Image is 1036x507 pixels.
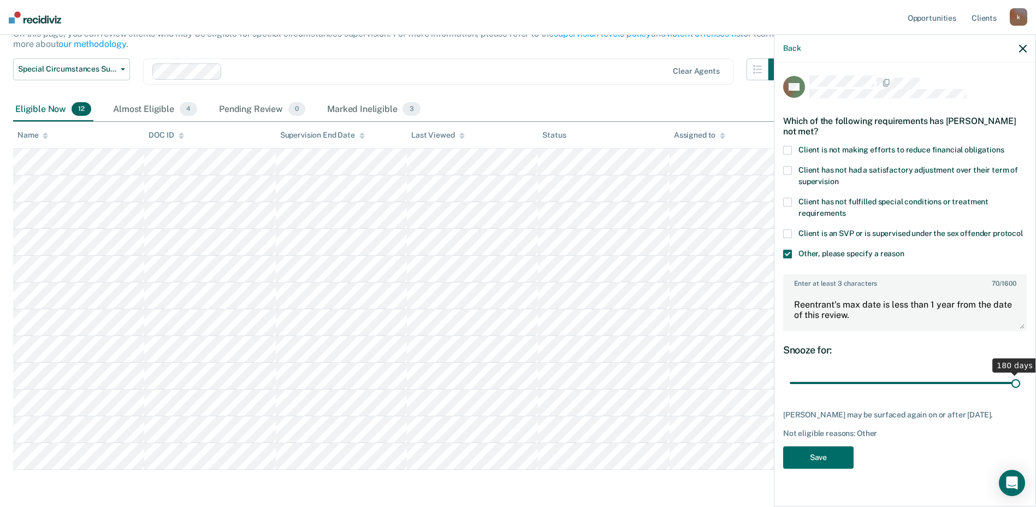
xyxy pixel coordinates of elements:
div: Which of the following requirements has [PERSON_NAME] not met? [783,107,1027,145]
span: Other, please specify a reason [798,249,904,258]
div: Marked Ineligible [325,98,423,122]
span: 3 [402,102,420,116]
textarea: Reentrant's max date is less than 1 year from the date of this review. [784,290,1026,330]
div: Snooze for: [783,344,1027,356]
span: 4 [180,102,197,116]
div: Status [542,131,566,140]
img: Recidiviz [9,11,61,23]
span: 12 [72,102,91,116]
div: Not eligible reasons: Other [783,429,1027,438]
span: Client has not had a satisfactory adjustment over their term of supervision [798,166,1018,186]
a: our methodology [58,39,126,49]
button: Back [783,44,801,53]
span: Client is not making efforts to reduce financial obligations [798,145,1004,154]
span: Client is an SVP or is supervised under the sex offender protocol [798,229,1023,238]
div: [PERSON_NAME] may be surfaced again on or after [DATE]. [783,410,1027,420]
div: DOC ID [149,131,183,140]
div: Eligible Now [13,98,93,122]
label: Enter at least 3 characters [784,275,1026,287]
div: k [1010,8,1027,26]
div: Pending Review [217,98,307,122]
span: / 1600 [992,280,1016,287]
span: Client has not fulfilled special conditions or treatment requirements [798,197,988,217]
div: Name [17,131,48,140]
span: 70 [992,280,999,287]
div: Last Viewed [411,131,464,140]
div: Supervision End Date [280,131,365,140]
div: Clear agents [673,67,719,76]
button: Save [783,446,854,469]
span: Special Circumstances Supervision [18,64,116,74]
div: Assigned to [674,131,725,140]
div: Almost Eligible [111,98,199,122]
span: 0 [288,102,305,116]
div: Open Intercom Messenger [999,470,1025,496]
